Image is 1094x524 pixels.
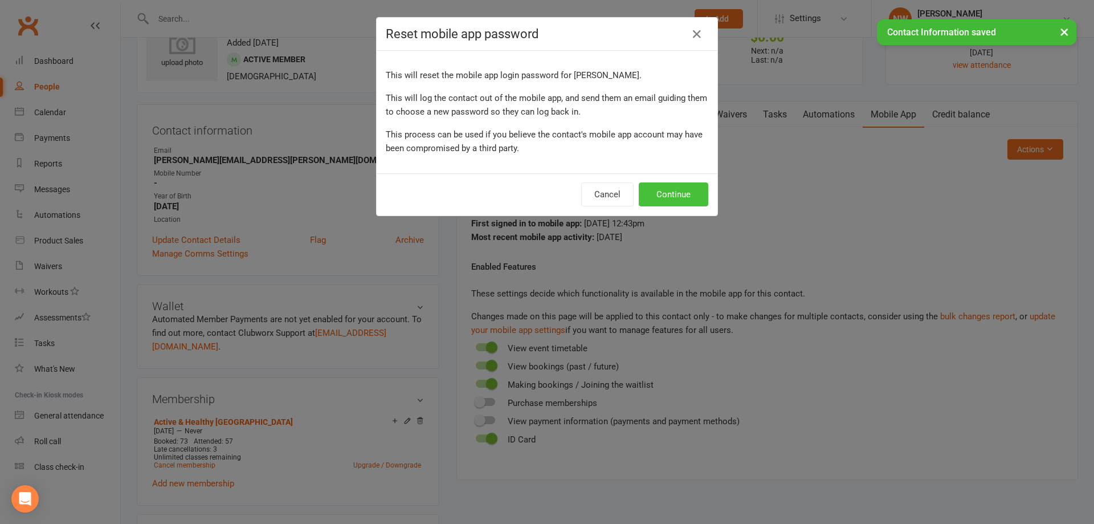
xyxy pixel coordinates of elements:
[386,129,703,153] span: This process can be used if you believe the contact's mobile app account may have been compromise...
[11,485,39,513] div: Open Intercom Messenger
[877,19,1076,45] div: Contact Information saved
[639,182,708,206] button: Continue
[386,70,642,80] span: This will reset the mobile app login password for [PERSON_NAME].
[386,93,707,117] span: This will log the contact out of the mobile app, and send them an email guiding them to choose a ...
[1054,19,1075,44] button: ×
[581,182,634,206] button: Cancel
